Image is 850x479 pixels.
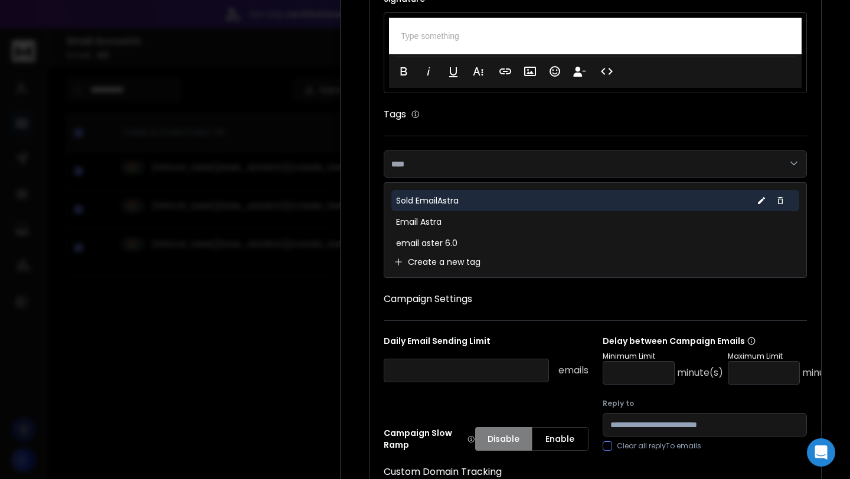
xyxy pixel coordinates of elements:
[467,60,489,83] button: More Text
[384,292,807,306] h1: Campaign Settings
[617,441,701,451] label: Clear all replyTo emails
[417,60,440,83] button: Italic (⌘I)
[544,60,566,83] button: Emoticons
[677,366,723,380] p: minute(s)
[558,363,589,378] p: emails
[532,427,589,451] button: Enable
[728,352,848,361] p: Maximum Limit
[802,366,848,380] p: minute(s)
[384,427,475,451] p: Campaign Slow Ramp
[519,60,541,83] button: Insert Image (⌘P)
[603,335,848,347] p: Delay between Campaign Emails
[393,60,415,83] button: Bold (⌘B)
[384,465,807,479] h1: Custom Domain Tracking
[475,427,532,451] button: Disable
[396,237,457,249] p: email aster 6.0
[568,60,591,83] button: Insert Unsubscribe Link
[442,60,465,83] button: Underline (⌘U)
[494,60,516,83] button: Insert Link (⌘K)
[603,399,807,408] label: Reply to
[807,438,835,467] div: Open Intercom Messenger
[384,107,406,122] h1: Tags
[396,195,459,206] p: Sold EmailAstra
[603,352,723,361] p: Minimum Limit
[408,256,480,268] p: Create a new tag
[396,216,442,228] p: Email Astra
[384,335,589,352] p: Daily Email Sending Limit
